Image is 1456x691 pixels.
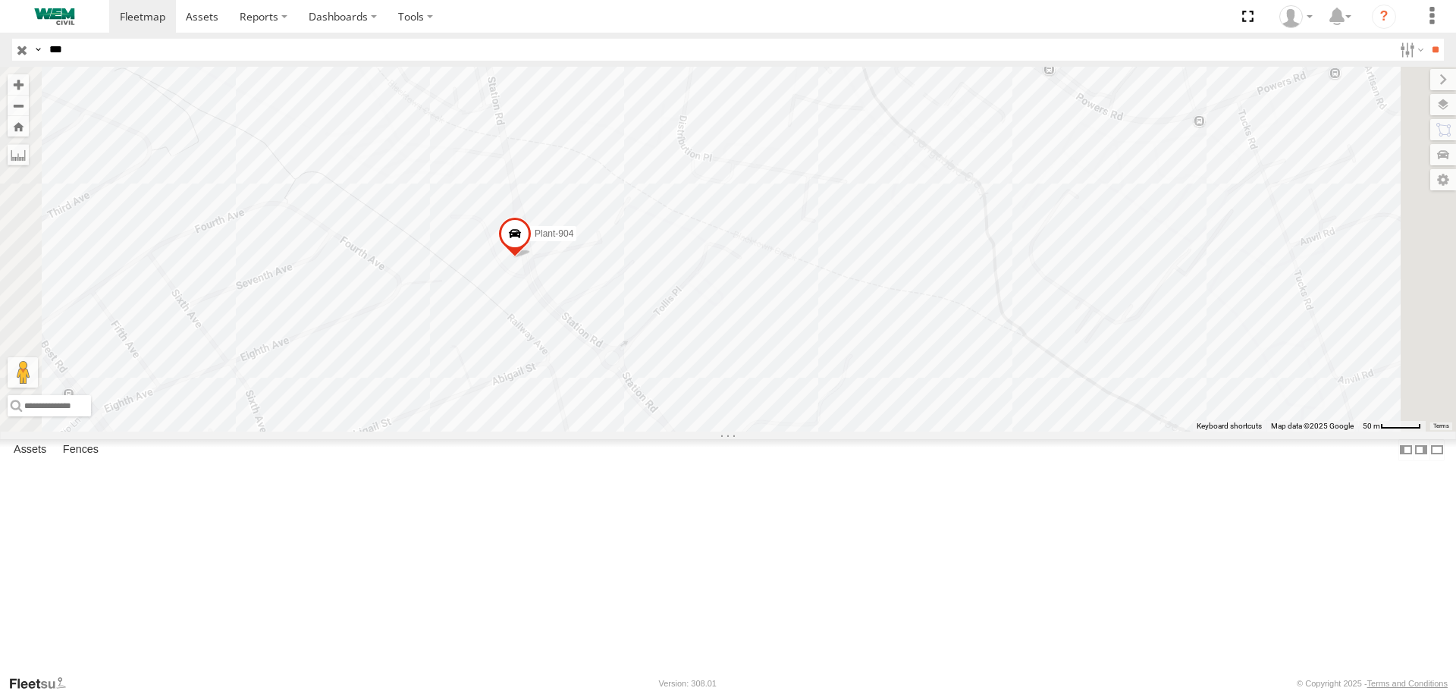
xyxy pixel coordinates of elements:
span: Plant-904 [535,229,573,240]
label: Map Settings [1430,169,1456,190]
label: Dock Summary Table to the Right [1414,439,1429,461]
label: Measure [8,144,29,165]
button: Zoom in [8,74,29,95]
span: Map data ©2025 Google [1271,422,1354,430]
button: Zoom out [8,95,29,116]
button: Map scale: 50 m per 50 pixels [1358,421,1426,432]
span: 50 m [1363,422,1380,430]
label: Assets [6,440,54,461]
label: Hide Summary Table [1429,439,1445,461]
button: Keyboard shortcuts [1197,421,1262,432]
div: Version: 308.01 [659,679,717,688]
i: ? [1372,5,1396,29]
a: Terms and Conditions [1367,679,1448,688]
label: Search Filter Options [1394,39,1426,61]
label: Dock Summary Table to the Left [1398,439,1414,461]
label: Fences [55,440,106,461]
a: Terms (opens in new tab) [1433,422,1449,429]
button: Zoom Home [8,116,29,137]
img: WEMCivilLogo.svg [15,8,94,25]
button: Drag Pegman onto the map to open Street View [8,357,38,388]
label: Search Query [32,39,44,61]
div: Jeff Manalo [1274,5,1318,28]
div: © Copyright 2025 - [1297,679,1448,688]
a: Visit our Website [8,676,78,691]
